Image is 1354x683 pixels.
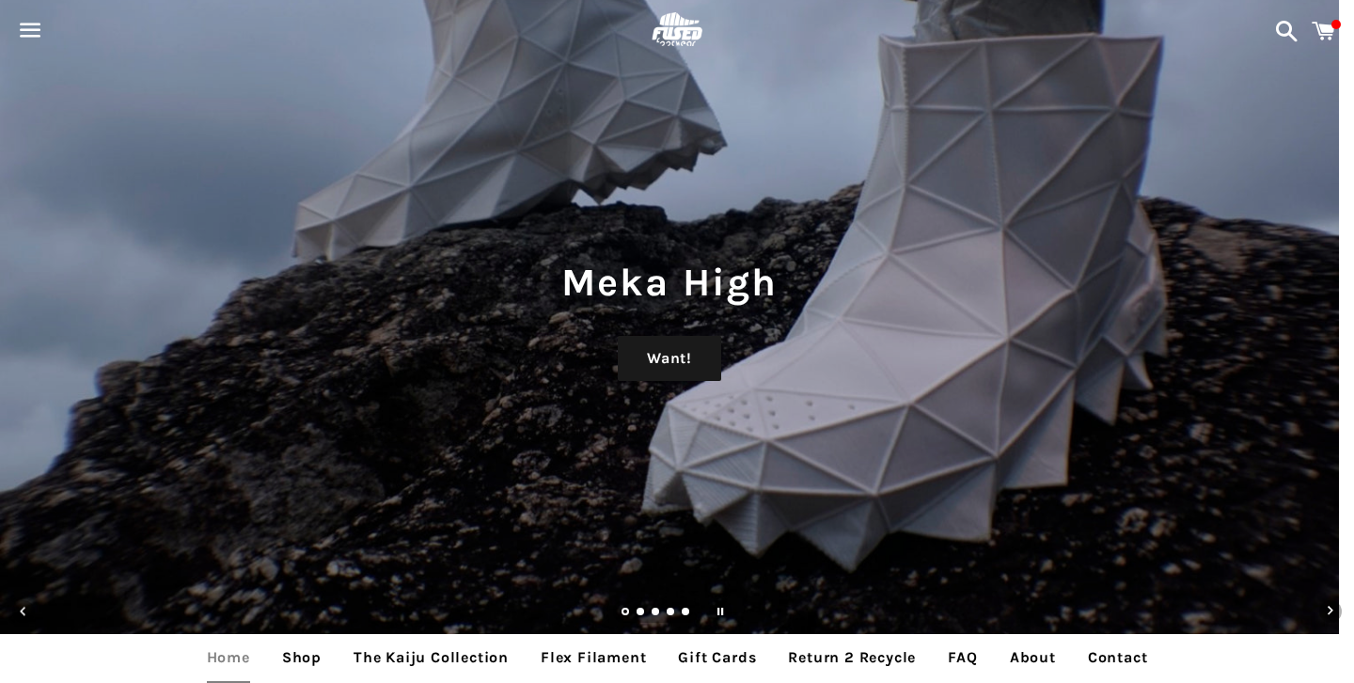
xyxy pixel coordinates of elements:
[652,609,661,618] a: Load slide 3
[1310,591,1351,632] button: Next slide
[3,591,44,632] button: Previous slide
[1074,634,1162,681] a: Contact
[774,634,930,681] a: Return 2 Recycle
[934,634,991,681] a: FAQ
[268,634,336,681] a: Shop
[682,609,691,618] a: Load slide 5
[193,634,264,681] a: Home
[339,634,523,681] a: The Kaiju Collection
[700,591,741,632] button: Pause slideshow
[618,336,721,381] a: Want!
[637,609,646,618] a: Load slide 2
[527,634,660,681] a: Flex Filament
[996,634,1070,681] a: About
[19,255,1320,310] h1: Meka High
[664,634,770,681] a: Gift Cards
[667,609,676,618] a: Load slide 4
[622,609,631,618] a: Slide 1, current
